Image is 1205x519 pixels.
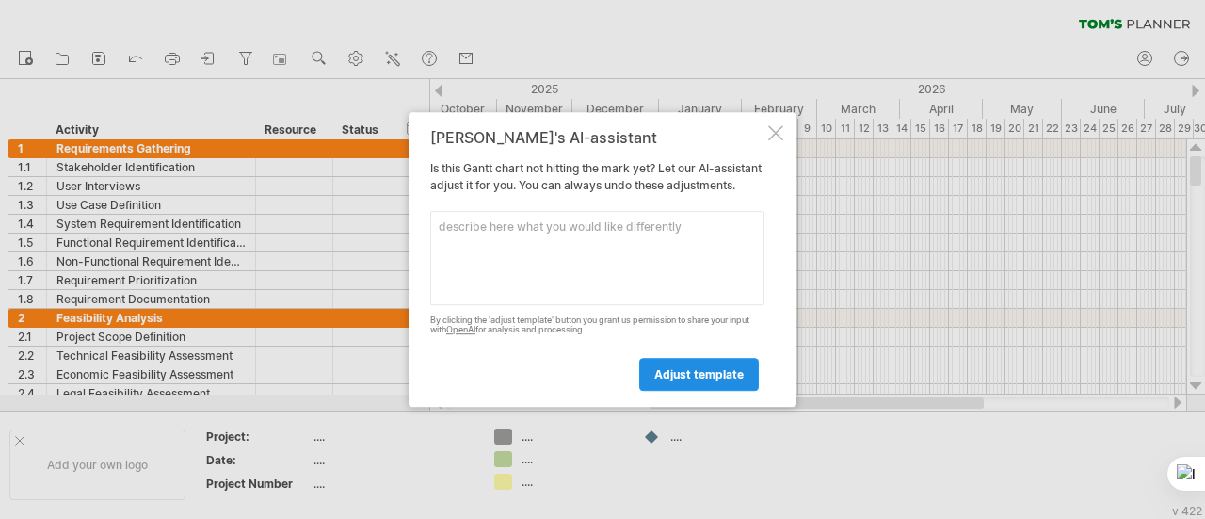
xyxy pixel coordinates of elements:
span: adjust template [654,367,744,381]
div: [PERSON_NAME]'s AI-assistant [430,129,764,146]
a: OpenAI [446,325,475,335]
div: By clicking the 'adjust template' button you grant us permission to share your input with for ana... [430,316,764,336]
div: Is this Gantt chart not hitting the mark yet? Let our AI-assistant adjust it for you. You can alw... [430,129,764,391]
a: adjust template [639,358,759,391]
